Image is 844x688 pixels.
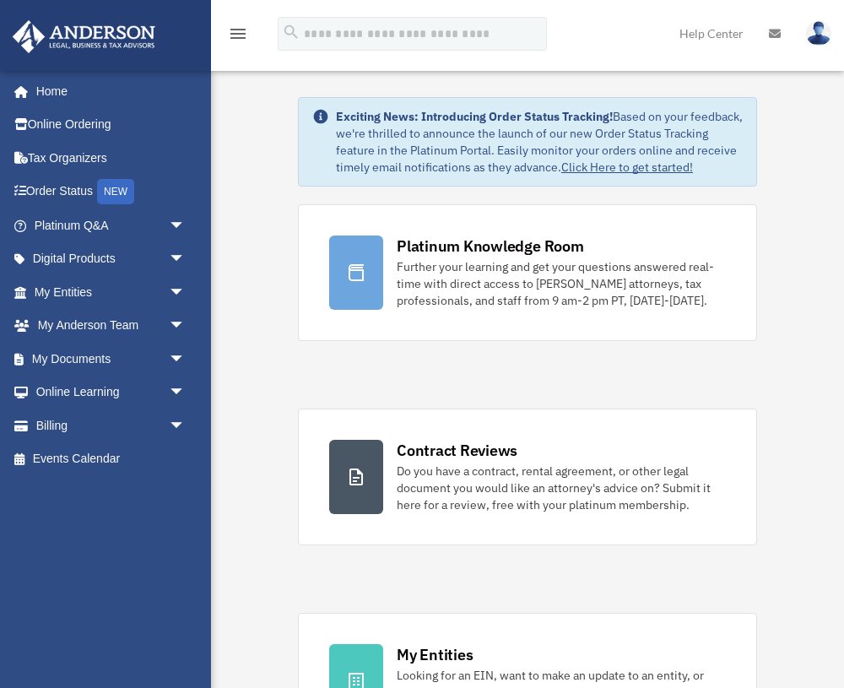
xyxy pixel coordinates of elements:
strong: Exciting News: Introducing Order Status Tracking! [336,109,613,124]
div: My Entities [397,644,473,665]
i: menu [228,24,248,44]
a: My Anderson Teamarrow_drop_down [12,309,211,343]
div: Based on your feedback, we're thrilled to announce the launch of our new Order Status Tracking fe... [336,108,743,176]
a: Billingarrow_drop_down [12,409,211,442]
div: Further your learning and get your questions answered real-time with direct access to [PERSON_NAM... [397,258,726,309]
div: Platinum Knowledge Room [397,236,584,257]
a: Click Here to get started! [561,160,693,175]
i: search [282,23,300,41]
span: arrow_drop_down [169,309,203,344]
div: NEW [97,179,134,204]
a: Home [12,74,203,108]
span: arrow_drop_down [169,275,203,310]
span: arrow_drop_down [169,376,203,410]
a: menu [228,30,248,44]
a: My Documentsarrow_drop_down [12,342,211,376]
span: arrow_drop_down [169,342,203,377]
a: Contract Reviews Do you have a contract, rental agreement, or other legal document you would like... [298,409,757,545]
a: Events Calendar [12,442,211,476]
span: arrow_drop_down [169,209,203,243]
a: My Entitiesarrow_drop_down [12,275,211,309]
a: Digital Productsarrow_drop_down [12,242,211,276]
a: Platinum Q&Aarrow_drop_down [12,209,211,242]
a: Platinum Knowledge Room Further your learning and get your questions answered real-time with dire... [298,204,757,341]
div: Contract Reviews [397,440,517,461]
img: User Pic [806,21,831,46]
span: arrow_drop_down [169,242,203,277]
img: Anderson Advisors Platinum Portal [8,20,160,53]
a: Online Learningarrow_drop_down [12,376,211,409]
a: Online Ordering [12,108,211,142]
a: Tax Organizers [12,141,211,175]
div: Do you have a contract, rental agreement, or other legal document you would like an attorney's ad... [397,463,726,513]
a: Order StatusNEW [12,175,211,209]
span: arrow_drop_down [169,409,203,443]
